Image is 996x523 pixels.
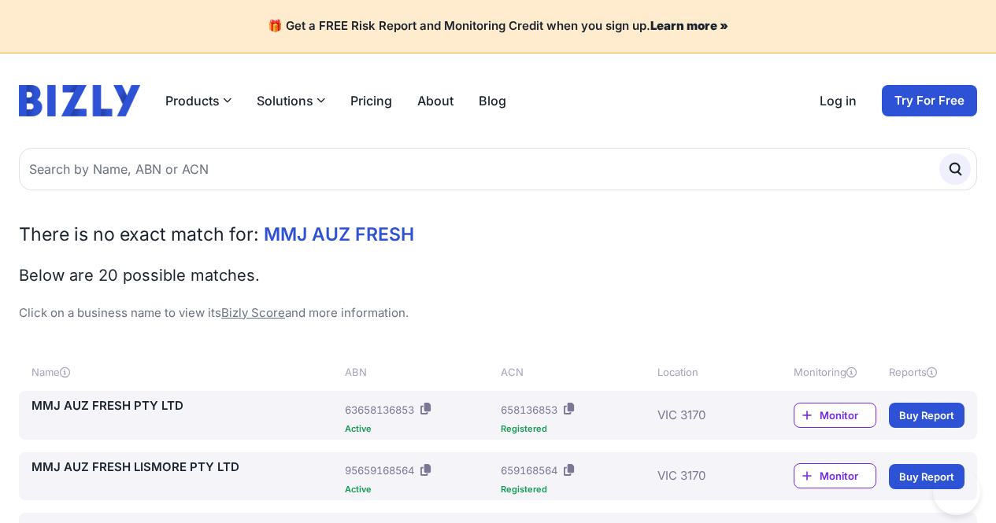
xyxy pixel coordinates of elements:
[19,266,260,285] span: Below are 20 possible matches.
[350,91,392,110] a: Pricing
[657,459,768,495] div: VIC 3170
[221,305,285,320] a: Bizly Score
[650,18,728,33] a: Learn more »
[345,364,495,380] div: ABN
[19,148,977,190] input: Search by Name, ABN or ACN
[794,463,876,488] a: Monitor
[933,468,980,515] iframe: Toggle Customer Support
[31,459,339,477] a: MMJ AUZ FRESH LISMORE PTY LTD
[501,402,557,418] div: 658136853
[820,91,857,110] a: Log in
[794,364,876,380] div: Monitoring
[31,364,339,380] div: Name
[820,407,876,423] span: Monitor
[417,91,454,110] a: About
[345,402,414,418] div: 63658136853
[657,397,768,433] div: VIC 3170
[889,464,965,489] a: Buy Report
[794,403,876,428] a: Monitor
[345,485,495,494] div: Active
[889,364,965,380] div: Reports
[479,91,506,110] a: Blog
[19,19,977,34] h4: 🎁 Get a FREE Risk Report and Monitoring Credit when you sign up.
[19,304,977,322] p: Click on a business name to view its and more information.
[31,397,339,415] a: MMJ AUZ FRESH PTY LTD
[501,364,651,380] div: ACN
[19,223,259,245] span: There is no exact match for:
[889,403,965,428] a: Buy Report
[165,91,231,110] button: Products
[257,91,325,110] button: Solutions
[657,364,768,380] div: Location
[501,462,557,478] div: 659168564
[345,425,495,433] div: Active
[501,485,651,494] div: Registered
[264,223,414,245] span: MMJ AUZ FRESH
[882,85,977,116] a: Try For Free
[501,425,651,433] div: Registered
[345,462,414,478] div: 95659168564
[820,468,876,484] span: Monitor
